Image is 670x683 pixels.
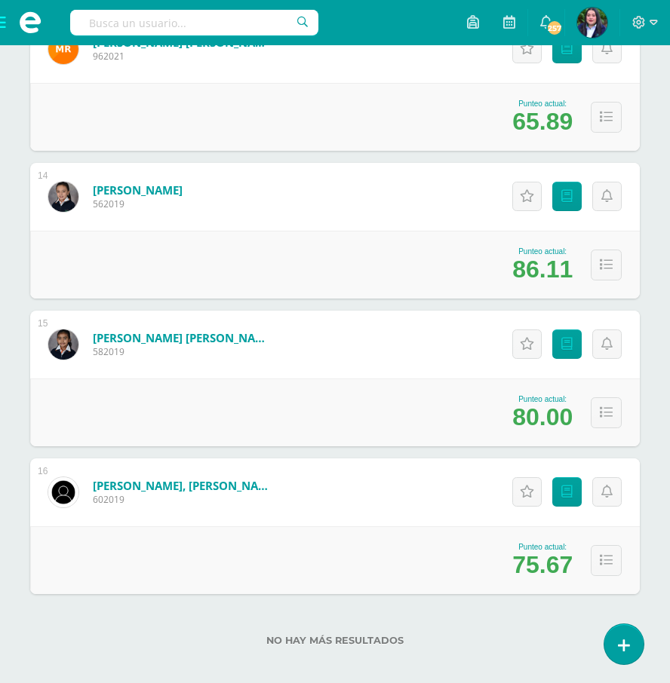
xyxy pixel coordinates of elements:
div: 14 [38,170,48,181]
span: 602019 [93,493,274,506]
a: [PERSON_NAME], [PERSON_NAME] [93,478,274,493]
span: 582019 [93,345,274,358]
div: Punteo actual: [512,100,573,108]
div: 65.89 [512,108,573,136]
label: No hay más resultados [30,635,640,646]
div: Punteo actual: [512,543,573,551]
div: 15 [38,318,48,329]
img: d9a1c56e96f83a1c7390c635f461cd36.png [48,477,78,507]
span: 562019 [93,198,183,210]
input: Busca un usuario... [70,10,318,35]
img: 7957d0cafcdb6aff4e465871562e5872.png [577,8,607,38]
span: 257 [546,20,563,36]
div: Punteo actual: [512,395,573,403]
img: 590cd892b376baedd7ab8dbf2519abc8.png [48,182,78,212]
a: [PERSON_NAME] [93,182,183,198]
div: 16 [38,466,48,476]
div: Punteo actual: [512,247,573,256]
a: [PERSON_NAME] [PERSON_NAME] [93,330,274,345]
img: 17f44a269f934203a185e67b8aa137cd.png [48,329,78,360]
div: 75.67 [512,551,573,579]
span: 962021 [93,50,274,63]
div: 86.11 [512,256,573,283]
img: 1346d80da97a31a38631743e8171526d.png [48,34,78,64]
div: 80.00 [512,403,573,431]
